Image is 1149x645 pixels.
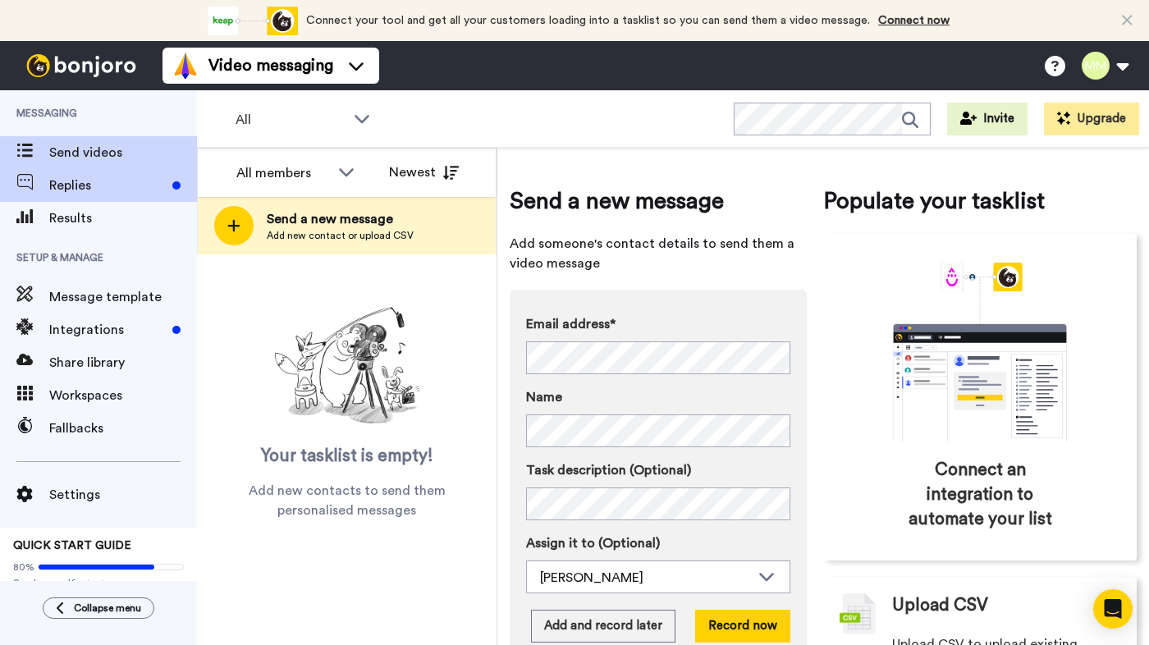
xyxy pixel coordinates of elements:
span: Share library [49,353,197,373]
span: Send a new message [267,209,414,229]
span: Upload CSV [892,593,988,618]
div: All members [236,163,330,183]
a: Connect now [878,15,950,26]
span: Send videos [49,143,197,162]
span: Replies [49,176,166,195]
button: Collapse menu [43,597,154,619]
img: csv-grey.png [840,593,876,634]
span: Integrations [49,320,166,340]
span: Send yourself a test [13,577,184,590]
button: Upgrade [1044,103,1139,135]
div: [PERSON_NAME] [540,568,750,588]
label: Email address* [526,314,790,334]
span: Add new contacts to send them personalised messages [222,481,472,520]
span: Add new contact or upload CSV [267,229,414,242]
span: Name [526,387,562,407]
span: Your tasklist is empty! [261,444,433,469]
span: Video messaging [208,54,333,77]
label: Task description (Optional) [526,460,790,480]
span: Message template [49,287,197,307]
span: Settings [49,485,197,505]
img: ready-set-action.png [265,300,429,432]
div: Open Intercom Messenger [1093,589,1133,629]
label: Assign it to (Optional) [526,533,790,553]
span: Results [49,208,197,228]
span: 80% [13,560,34,574]
span: All [236,110,346,130]
button: Record now [695,610,790,643]
div: animation [857,263,1103,441]
span: Connect your tool and get all your customers loading into a tasklist so you can send them a video... [306,15,870,26]
span: Connect an integration to automate your list [893,458,1067,532]
span: Fallbacks [49,419,197,438]
span: QUICK START GUIDE [13,540,131,551]
span: Workspaces [49,386,197,405]
div: animation [208,7,298,35]
button: Newest [377,156,471,189]
span: Add someone's contact details to send them a video message [510,234,807,273]
button: Add and record later [531,610,675,643]
span: Populate your tasklist [823,185,1137,217]
img: bj-logo-header-white.svg [20,54,143,77]
span: Collapse menu [74,602,141,615]
button: Invite [947,103,1028,135]
img: vm-color.svg [172,53,199,79]
span: Send a new message [510,185,807,217]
